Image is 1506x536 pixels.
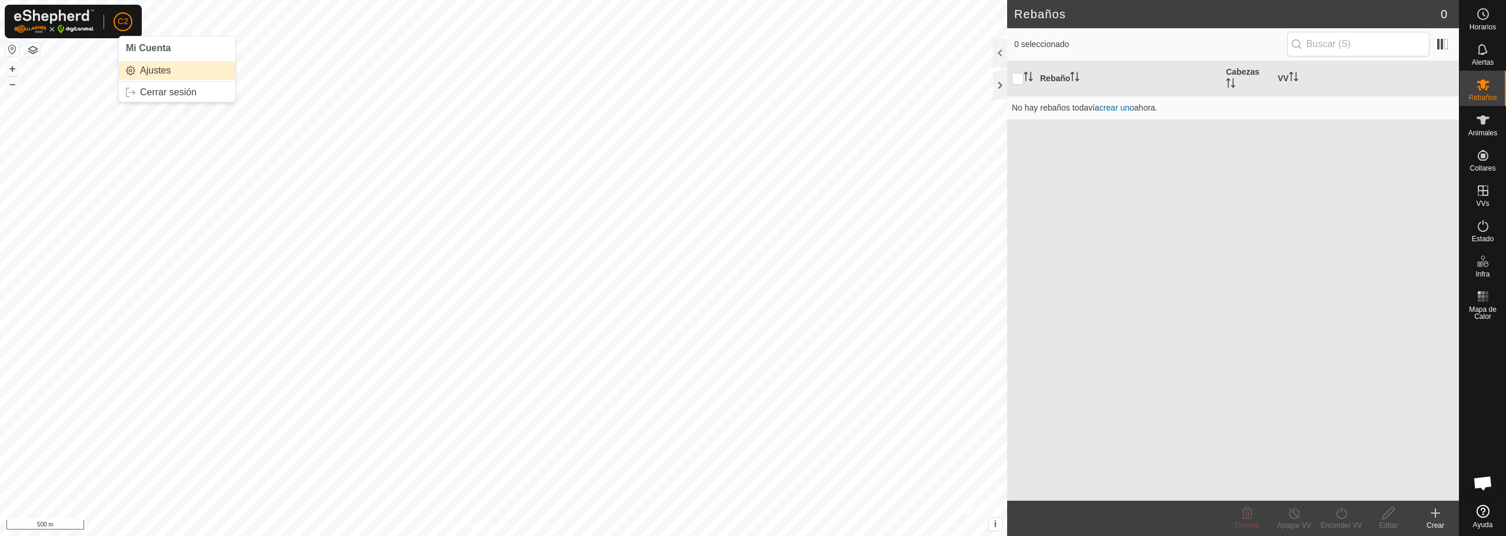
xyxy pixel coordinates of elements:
a: Ajustes [119,61,235,80]
div: Apagar VV [1271,520,1318,531]
span: 0 seleccionado [1014,38,1287,51]
button: Capas del Mapa [26,43,40,57]
button: i [989,518,1002,531]
button: – [5,77,19,91]
a: Cerrar sesión [119,83,235,102]
span: Cerrar sesión [140,88,196,97]
th: Rebaño [1035,61,1221,96]
span: Horarios [1470,24,1496,31]
img: Logo Gallagher [14,9,94,34]
th: VV [1273,61,1459,96]
div: Editar [1365,520,1412,531]
button: Restablecer Mapa [5,42,19,56]
a: Política de Privacidad [443,521,511,531]
span: VVs [1476,200,1489,207]
span: Estado [1472,235,1494,242]
span: Ayuda [1473,521,1493,528]
p-sorticon: Activar para ordenar [1226,80,1235,89]
h2: Rebaños [1014,7,1441,21]
div: Encender VV [1318,520,1365,531]
span: Infra [1475,271,1490,278]
th: Cabezas [1221,61,1273,96]
span: C2 [118,15,128,28]
span: Ajustes [140,66,171,75]
span: Rebaños [1468,94,1497,101]
a: Ayuda [1460,500,1506,533]
span: 0 [1441,5,1447,23]
span: Animales [1468,129,1497,137]
div: Crear [1412,520,1459,531]
span: i [994,519,997,529]
td: No hay rebaños todavía ahora. [1007,96,1459,119]
p-sorticon: Activar para ordenar [1024,74,1033,83]
div: Chat abierto [1465,465,1501,501]
span: Mapa de Calor [1462,306,1503,320]
input: Buscar (S) [1287,32,1430,56]
a: Contáctenos [525,521,564,531]
span: Collares [1470,165,1495,172]
p-sorticon: Activar para ordenar [1289,74,1298,83]
p-sorticon: Activar para ordenar [1070,74,1079,83]
a: crear uno [1099,103,1134,112]
span: Alertas [1472,59,1494,66]
span: Eliminar [1234,521,1260,530]
button: + [5,62,19,76]
span: Mi Cuenta [126,43,171,53]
